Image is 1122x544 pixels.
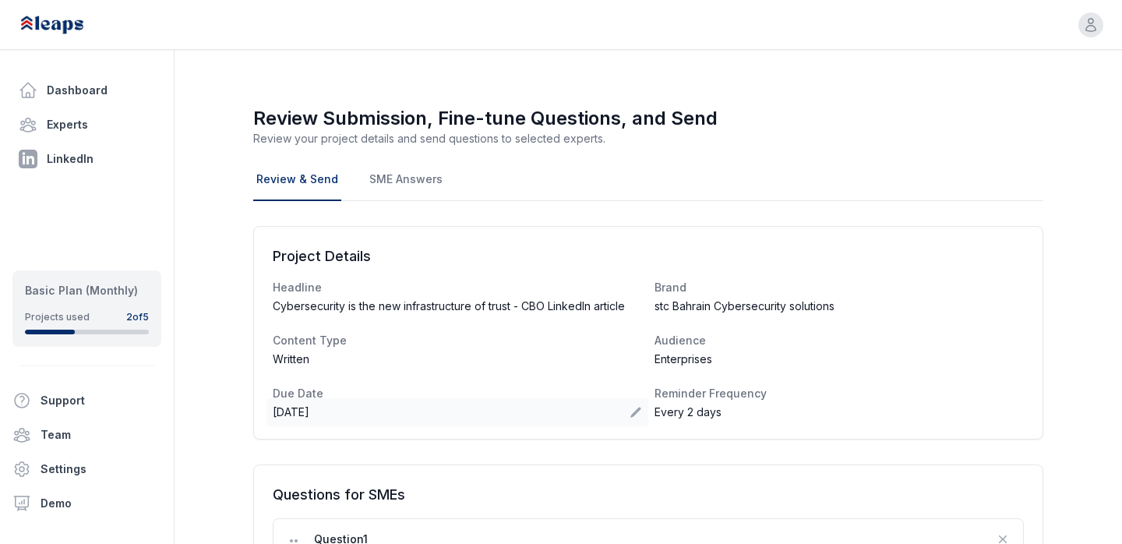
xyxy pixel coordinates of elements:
[126,311,149,323] div: 2 of 5
[6,419,168,450] a: Team
[273,351,309,367] span: Written
[654,386,1024,401] dt: Reminder Frequency
[273,404,309,420] span: [DATE]
[12,143,161,175] a: LinkedIn
[273,333,642,348] dt: Content Type
[6,454,168,485] a: Settings
[6,385,155,416] button: Support
[654,298,834,314] span: stc Bahrain Cybersecurity solutions
[273,484,1024,506] h2: Questions for SMEs
[6,488,168,519] a: Demo
[654,333,1024,348] dt: Audience
[12,75,161,106] a: Dashboard
[12,109,161,140] a: Experts
[273,298,625,314] span: Cybersecurity is the new infrastructure of trust - CBO LinkedIn article
[253,106,1043,131] h1: Review Submission, Fine-tune Questions, and Send
[654,404,722,420] span: Every 2 days
[654,280,1024,295] dt: Brand
[366,159,446,201] a: SME Answers
[273,246,1024,267] h2: Project Details
[273,280,642,295] dt: Headline
[253,159,341,201] a: Review & Send
[25,283,149,298] div: Basic Plan (Monthly)
[273,386,642,401] dt: Due Date
[654,351,712,367] span: Enterprises
[253,131,1043,147] p: Review your project details and send questions to selected experts.
[25,311,90,323] div: Projects used
[19,8,118,42] img: Leaps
